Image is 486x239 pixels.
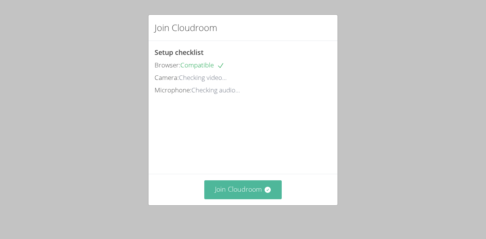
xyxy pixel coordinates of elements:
button: Join Cloudroom [204,180,282,199]
span: Browser: [155,61,180,69]
span: Checking audio... [191,86,240,94]
span: Setup checklist [155,48,204,57]
span: Compatible [180,61,224,69]
span: Microphone: [155,86,191,94]
h2: Join Cloudroom [155,21,217,34]
span: Camera: [155,73,179,82]
span: Checking video... [179,73,227,82]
